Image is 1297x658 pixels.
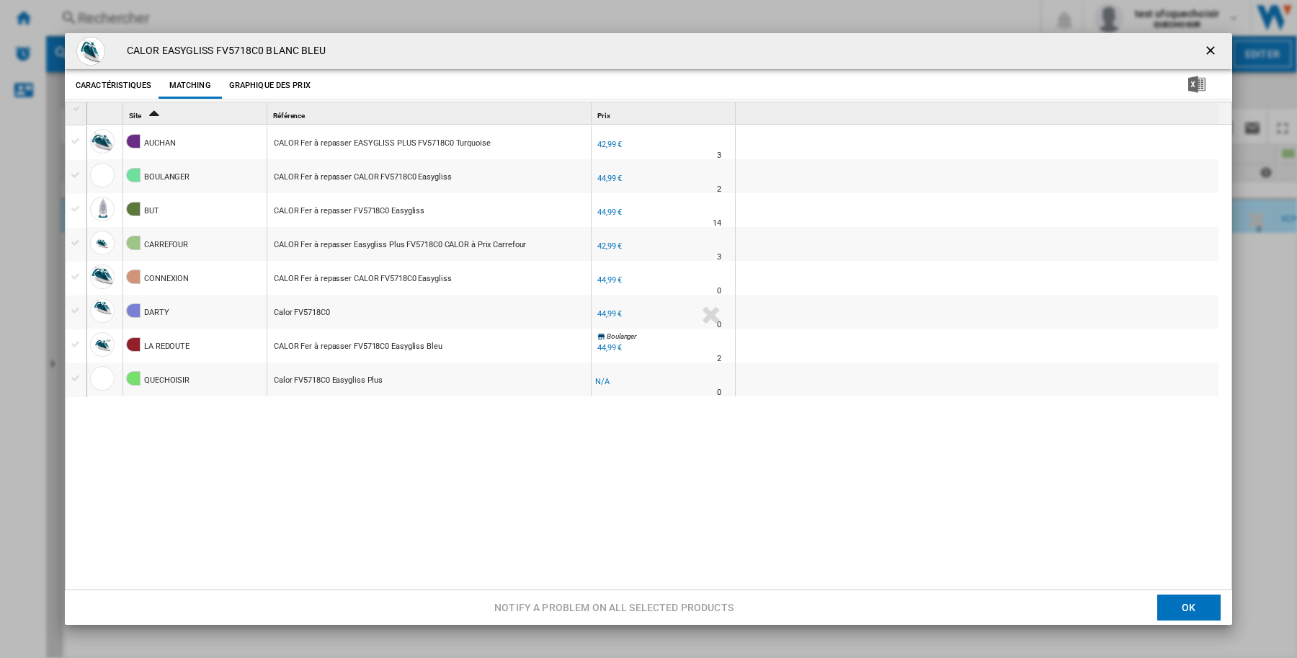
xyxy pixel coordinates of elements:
img: calor_fv5718_s1909094743830A_132803309.JPG [76,37,105,66]
div: 42,99 € [597,140,622,149]
div: 44,99 € [597,275,622,285]
div: BUT [144,195,159,228]
div: CALOR Fer à repasser EASYGLISS PLUS FV5718C0 Turquoise [274,127,491,160]
div: 44,99 € [595,307,622,321]
div: https://www.boulanger.com/ref/1135035 [267,159,591,192]
button: Notify a problem on all selected products [490,595,738,621]
div: 42,99 € [597,241,622,251]
div: Délai de livraison : 3 jours [717,250,721,264]
span: Prix [597,112,610,120]
button: Matching [159,73,222,99]
div: 44,99 € [595,273,622,288]
div: https://www.darty.com/nav/achat/petit_electromenager/repassage/fer_repasser/calor_fv5718.html [267,295,591,328]
div: Calor FV5718C0 [274,296,330,329]
span: Référence [273,112,305,120]
div: Site Sort Ascending [126,102,267,125]
div: 44,99 € [597,208,622,217]
div: DARTY [144,296,169,329]
span: Sort Ascending [143,112,166,120]
div: Délai de livraison : 0 jour [717,386,721,400]
div: CALOR Fer à repasser FV5718C0 Easygliss [274,195,424,228]
div: 281848 [267,363,591,396]
div: Prix Sort None [594,102,735,125]
div: Sort None [270,102,591,125]
div: 44,99 € [595,341,622,355]
button: getI18NText('BUTTONS.CLOSE_DIALOG') [1198,37,1226,66]
div: LA REDOUTE [144,330,190,363]
div: 44,99 € [595,205,622,220]
div: QUECHOISIR [144,364,190,397]
div: CALOR Fer à repasser Easygliss Plus FV5718C0 CALOR à Prix Carrefour [274,228,526,262]
img: excel-24x24.png [1188,76,1205,93]
div: 44,99 € [597,174,622,183]
button: Télécharger au format Excel [1165,73,1229,99]
div: 44,99 € [597,309,622,319]
div: https://www.auchan.fr/calor-fer-a-repasser-easygliss-plus-fv5718c0-turquoise/pr-C1141755 [267,125,591,159]
div: CALOR Fer à repasser CALOR FV5718C0 Easygliss [274,161,452,194]
div: BOULANGER [144,161,190,194]
div: Délai de livraison : 0 jour [717,284,721,298]
div: N/A [595,375,610,389]
div: CALOR Fer à repasser FV5718C0 Easygliss Bleu [274,330,442,363]
span: Site [129,112,141,120]
div: Délai de livraison : 3 jours [717,148,721,163]
button: Caractéristiques [72,73,155,99]
div: CONNEXION [144,262,189,295]
div: Sort None [594,102,735,125]
div: https://www.carrefour.fr/p/fer-a-repasser-easygliss-plus-fv5718c0-calor-3121040074893 [267,227,591,260]
div: Délai de livraison : 14 jours [713,216,721,231]
div: AUCHAN [144,127,175,160]
div: https://www.but.fr/produits/3121040074893/Fer-a-repasser-CALOR-FV5718C0-Easygliss.html [267,193,591,226]
div: http://www.connexion.fr/maison-entretien/soin-du-linge/fer-a-repasser/220-83546.html [267,261,591,294]
ng-md-icon: getI18NText('BUTTONS.CLOSE_DIALOG') [1203,43,1221,61]
div: Sort None [90,102,122,125]
h4: CALOR EASYGLISS FV5718C0 BLANC BLEU [120,44,326,58]
div: Délai de livraison : 2 jours [717,352,721,366]
div: CARREFOUR [144,228,188,262]
div: Délai de livraison : 2 jours [717,182,721,197]
div: CALOR Fer à repasser CALOR FV5718C0 Easygliss [274,262,452,295]
div: Délai de livraison : 0 jour [717,318,721,332]
div: Référence Sort None [270,102,591,125]
span: Boulanger [607,332,636,340]
div: Calor FV5718C0 Easygliss Plus [274,364,383,397]
button: Graphique des prix [226,73,314,99]
div: https://www.laredoute.fr/ppdp/prod-530639460.aspx [267,329,591,362]
div: 42,99 € [595,239,622,254]
button: OK [1157,595,1221,621]
div: Sort None [739,102,1218,125]
div: 42,99 € [595,138,622,152]
div: Sort Ascending [126,102,267,125]
div: 44,99 € [595,172,622,186]
div: 44,99 € [597,343,622,352]
md-dialog: Product popup [65,33,1232,626]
